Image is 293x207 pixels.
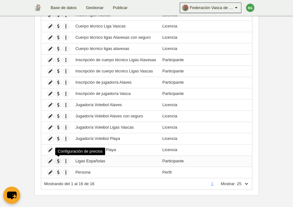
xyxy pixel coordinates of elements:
label: Mostrar: [215,181,236,187]
td: Jugador/a Voleibol Playa [72,133,159,144]
td: Licencia [159,111,252,122]
td: Participante [159,77,252,88]
td: Jugador/a Voleibol Alaves con seguro [72,111,159,122]
td: Inscripción de cuerpo técnico Ligas Vascas [72,66,159,77]
td: Cuerpo técnico Liga Vascas [72,21,159,32]
img: Oa2hBJ8rYK13.30x30.jpg [182,5,188,11]
td: Cuerpo técnico ligas alavesas [72,43,159,54]
td: Licencia [159,144,252,155]
td: Cuerpo técnico ligas Alavesas con seguro [72,32,159,43]
td: Licencia [159,122,252,133]
td: Licencia [159,99,252,111]
td: Perfil [159,167,252,178]
td: Licencia [159,43,252,54]
td: Jugador/a Voleibol Alaves [72,99,159,111]
a: 1 [210,181,215,186]
button: chat-button [3,187,20,204]
td: Licencia [159,133,252,144]
td: Licencia [159,32,252,43]
td: Ligas Españolas [72,155,159,167]
td: Persona [72,167,159,178]
td: Participante [159,88,252,99]
td: Jugador/a Vóley Playa [72,144,159,155]
a: Federación Vasca de Voleibol [180,2,242,13]
span: Mostrando del 1 al 16 de 16 [44,181,95,186]
img: c2l6ZT0zMHgzMCZmcz05JnRleHQ9REcmYmc9NDNhMDQ3.png [246,4,254,12]
img: Federación Vasca de Voleibol [34,4,41,11]
td: Inscripción de cuerpo técnico Ligas Alavesas [72,54,159,66]
td: Inscripción de jugador/a Vasca [72,88,159,99]
td: Participante [159,155,252,167]
td: Inscripción de jugador/a Alaves [72,77,159,88]
td: Licencia [159,21,252,32]
td: Participante [159,66,252,77]
td: Jugador/a Voleibol Ligas Vascas [72,122,159,133]
td: Participante [159,54,252,66]
span: Federación Vasca de Voleibol [190,5,234,11]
